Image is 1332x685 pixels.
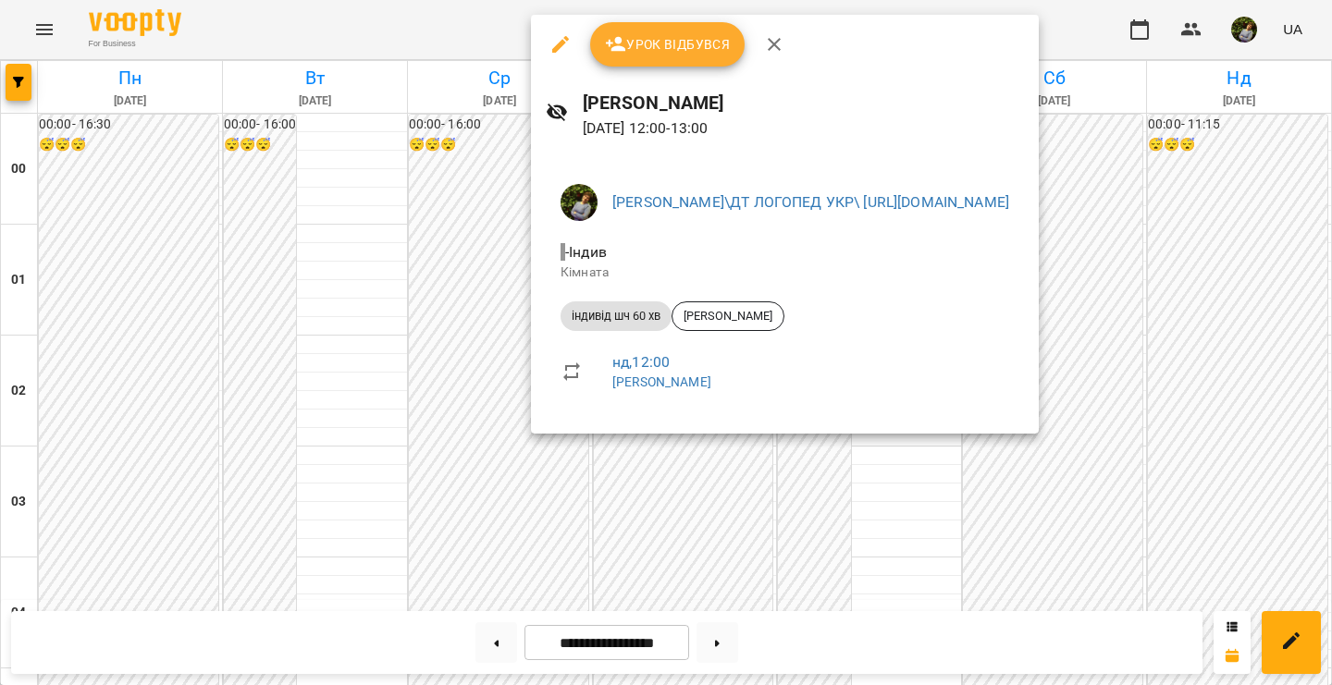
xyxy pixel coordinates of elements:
div: [PERSON_NAME] [672,301,784,331]
p: Кімната [561,263,1009,282]
span: - Індив [561,243,610,261]
h6: [PERSON_NAME] [583,89,1025,117]
img: b75e9dd987c236d6cf194ef640b45b7d.jpg [561,184,598,221]
p: [DATE] 12:00 - 13:00 [583,117,1025,140]
button: Урок відбувся [590,22,746,67]
a: [PERSON_NAME] [612,374,711,389]
span: Урок відбувся [605,33,731,55]
span: [PERSON_NAME] [672,308,783,324]
span: індивід шч 60 хв [561,308,672,324]
a: [PERSON_NAME]\ДТ ЛОГОПЕД УКР\ [URL][DOMAIN_NAME] [612,193,1009,211]
a: нд , 12:00 [612,353,670,371]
